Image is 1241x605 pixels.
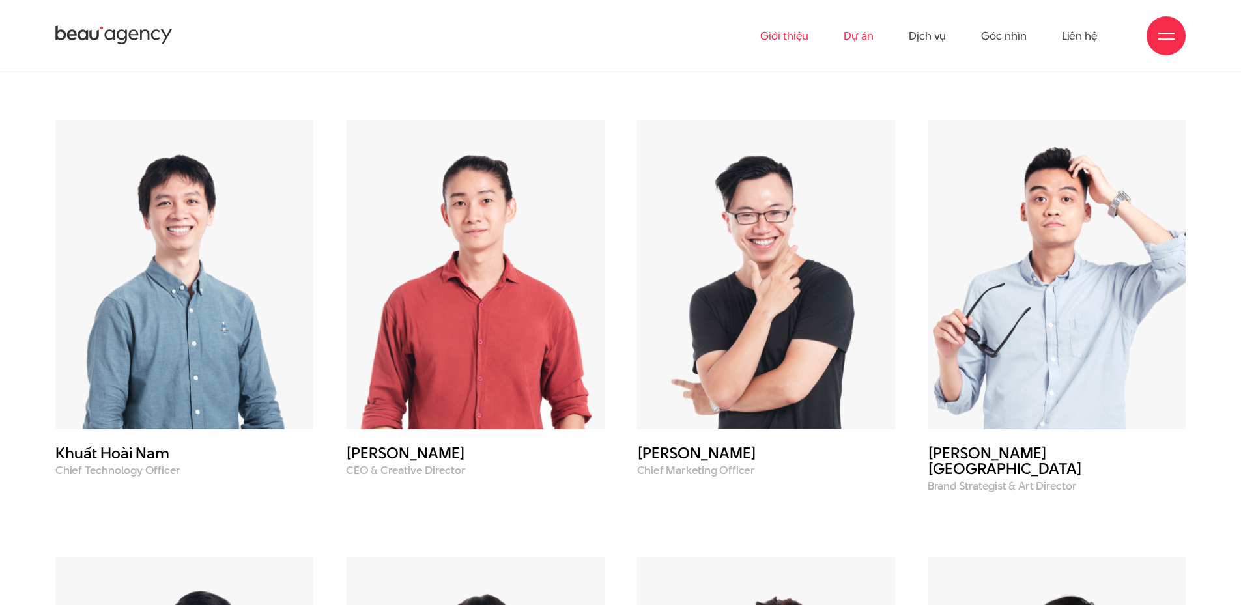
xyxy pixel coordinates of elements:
h3: [PERSON_NAME] [346,445,604,461]
p: CEO & Creative Director [346,464,604,477]
img: Phạm Hoàng Hà [346,120,604,430]
p: Brand Strategist & Art Director [928,480,1186,492]
img: Đào Hải Sơn [928,120,1186,430]
h3: Khuất Hoài Nam [55,445,313,461]
p: Chief Marketing Officer [637,464,895,477]
img: Khuất Hoài Nam [55,120,313,430]
img: Nguyễn Cường Bách [637,120,895,430]
h3: [PERSON_NAME] [637,445,895,461]
h3: [PERSON_NAME][GEOGRAPHIC_DATA] [928,445,1186,477]
p: Chief Technology Officer [55,464,313,477]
